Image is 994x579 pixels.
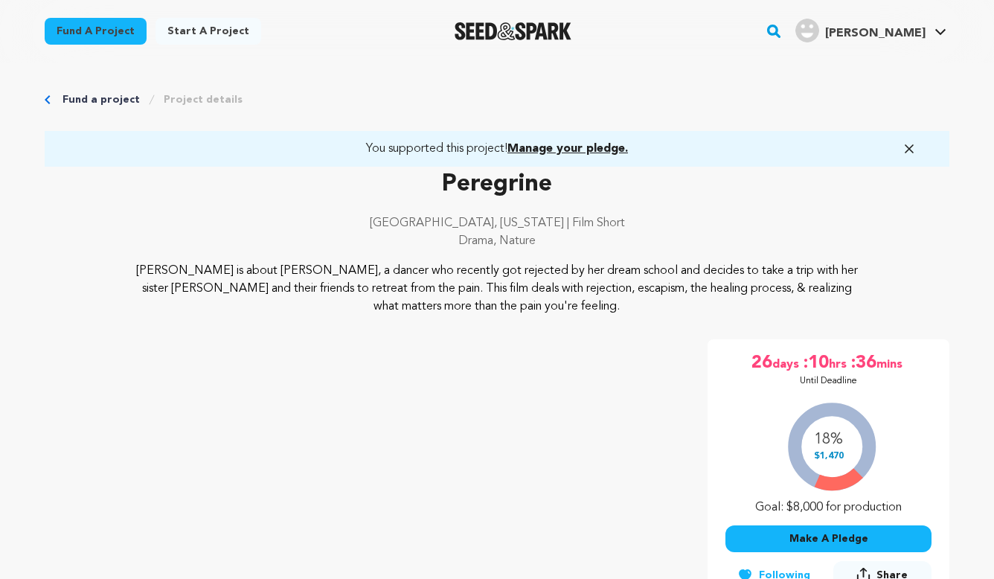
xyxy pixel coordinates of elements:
span: Aurelio J.'s Profile [792,16,949,47]
img: user.png [795,19,819,42]
span: :10 [802,351,829,375]
p: Until Deadline [800,375,857,387]
span: hrs [829,351,850,375]
a: Project details [164,92,243,107]
p: Peregrine [45,167,949,202]
span: Manage your pledge. [507,143,628,155]
a: Fund a project [45,18,147,45]
a: Fund a project [62,92,140,107]
span: days [772,351,802,375]
span: :36 [850,351,876,375]
a: You supported this project!Manage your pledge. [62,140,932,158]
a: Seed&Spark Homepage [455,22,571,40]
p: Drama, Nature [45,232,949,250]
span: mins [876,351,905,375]
a: Start a project [155,18,261,45]
div: Breadcrumb [45,92,949,107]
p: [GEOGRAPHIC_DATA], [US_STATE] | Film Short [45,214,949,232]
p: [PERSON_NAME] is about [PERSON_NAME], a dancer who recently got rejected by her dream school and ... [135,262,859,316]
button: Make A Pledge [725,525,932,552]
img: Seed&Spark Logo Dark Mode [455,22,571,40]
div: Aurelio J.'s Profile [795,19,926,42]
a: Aurelio J.'s Profile [792,16,949,42]
span: [PERSON_NAME] [825,28,926,39]
span: 26 [751,351,772,375]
